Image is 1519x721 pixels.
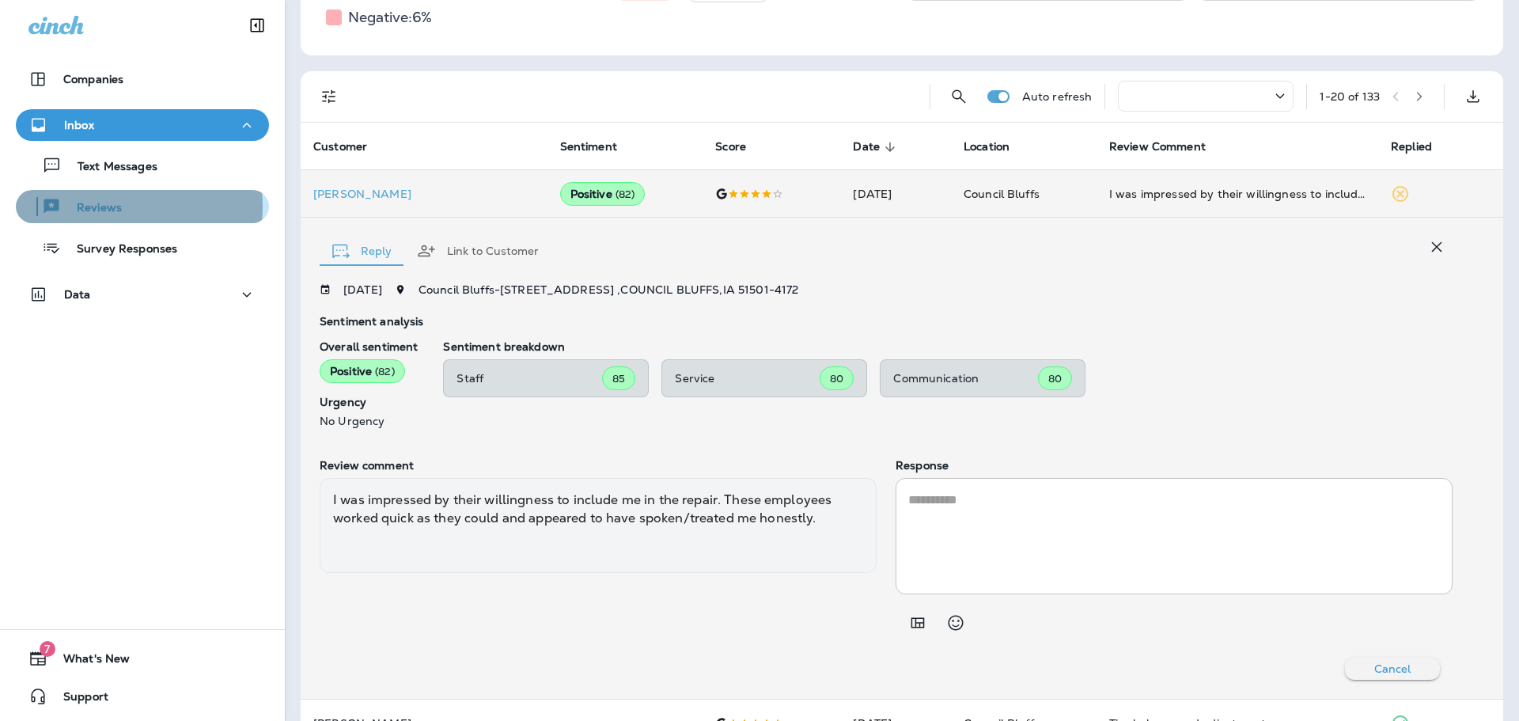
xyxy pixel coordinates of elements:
span: 7 [40,641,55,657]
p: Survey Responses [61,242,177,257]
span: Replied [1391,140,1432,154]
p: Auto refresh [1022,90,1093,103]
button: Support [16,681,269,712]
p: [DATE] [343,283,382,296]
span: ( 82 ) [616,188,635,201]
span: Date [853,140,880,154]
button: Inbox [16,109,269,141]
span: What's New [47,652,130,671]
p: Communication [893,372,1038,385]
span: ( 82 ) [375,365,395,378]
p: Companies [63,73,123,85]
span: Location [964,140,1030,154]
span: 85 [612,372,625,385]
button: Reviews [16,190,269,223]
p: Service [675,372,820,385]
button: Add in a premade template [902,607,934,639]
p: Text Messages [62,160,157,175]
p: Urgency [320,396,418,408]
span: Sentiment [560,140,617,154]
p: Staff [456,372,602,385]
span: Customer [313,140,367,154]
p: Sentiment analysis [320,315,1453,328]
button: Companies [16,63,269,95]
div: 1 - 20 of 133 [1320,90,1380,103]
span: Location [964,140,1010,154]
span: Replied [1391,140,1453,154]
p: Data [64,288,91,301]
span: Score [715,140,767,154]
button: Search Reviews [943,81,975,112]
p: Response [896,459,1453,472]
div: I was impressed by their willingness to include me in the repair. These employees worked quick as... [320,478,877,573]
button: Survey Responses [16,231,269,264]
span: Date [853,140,900,154]
span: 80 [1048,372,1062,385]
button: Filters [313,81,345,112]
p: No Urgency [320,415,418,427]
span: Customer [313,140,388,154]
span: Review Comment [1109,140,1226,154]
td: [DATE] [840,170,951,218]
div: Positive [320,359,405,383]
p: Sentiment breakdown [443,340,1453,353]
button: 7What's New [16,643,269,674]
span: Sentiment [560,140,638,154]
button: Data [16,279,269,310]
span: Support [47,690,108,709]
p: [PERSON_NAME] [313,188,535,200]
span: Council Bluffs - [STREET_ADDRESS] , COUNCIL BLUFFS , IA 51501-4172 [419,283,799,297]
p: Cancel [1374,662,1411,675]
button: Link to Customer [404,222,551,279]
button: Collapse Sidebar [235,9,279,41]
button: Cancel [1345,658,1440,680]
div: Click to view Customer Drawer [313,188,535,200]
button: Reply [320,222,404,279]
p: Overall sentiment [320,340,418,353]
button: Text Messages [16,149,269,182]
span: Council Bluffs [964,187,1040,201]
button: Export as CSV [1457,81,1489,112]
span: 80 [830,372,843,385]
div: Positive [560,182,646,206]
span: Review Comment [1109,140,1206,154]
p: Inbox [64,119,94,131]
button: Select an emoji [940,607,972,639]
p: Review comment [320,459,877,472]
p: Reviews [61,201,122,216]
div: I was impressed by their willingness to include me in the repair. These employees worked quick as... [1109,186,1366,202]
h5: Negative: 6 % [348,5,432,30]
span: Score [715,140,746,154]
